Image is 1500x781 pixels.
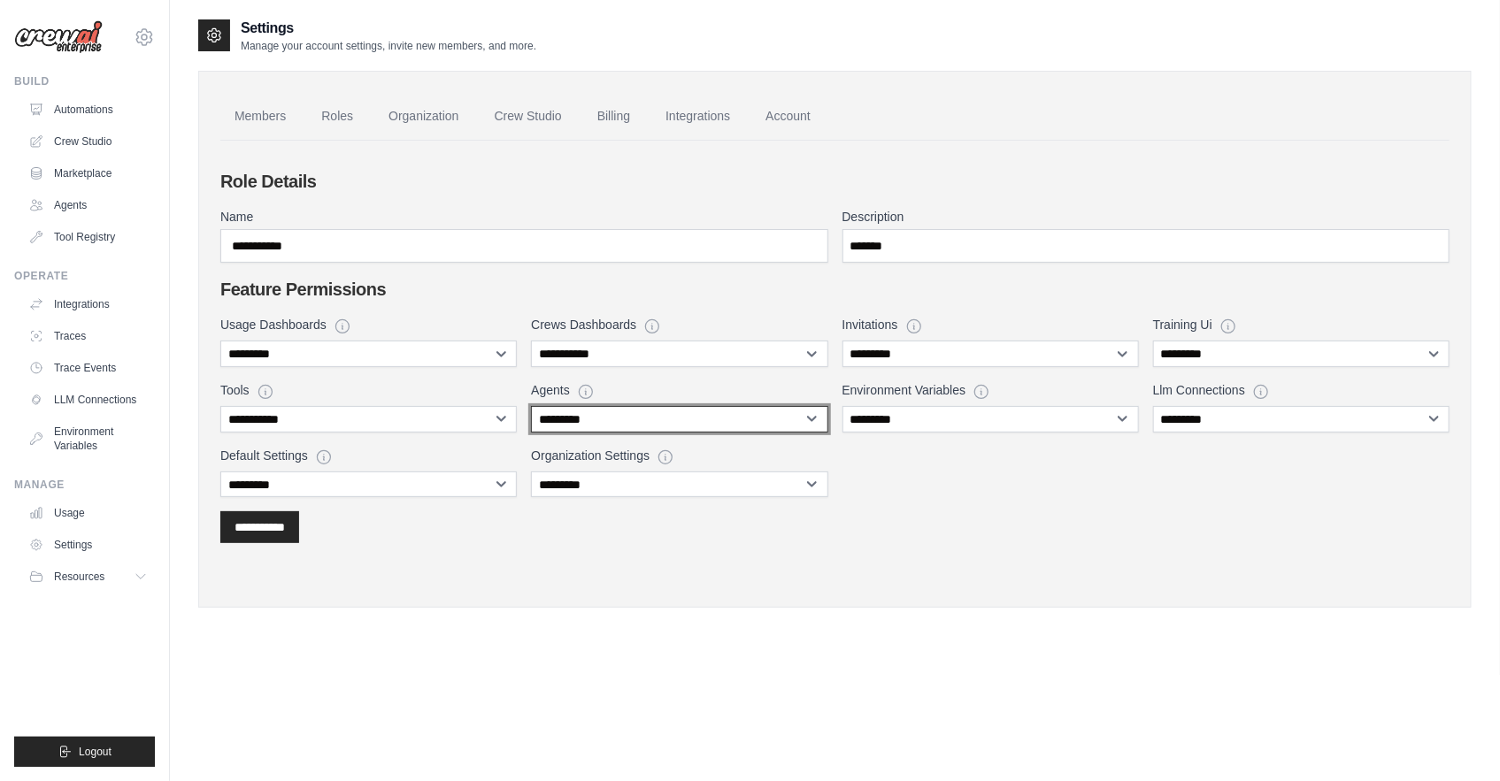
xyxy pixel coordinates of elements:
a: Integrations [651,93,744,141]
a: Tool Registry [21,223,155,251]
label: Llm Connections [1153,381,1245,399]
div: Operate [14,269,155,283]
button: Resources [21,563,155,591]
div: Manage [14,478,155,492]
label: Default Settings [220,447,308,464]
label: Usage Dashboards [220,316,327,333]
label: Invitations [842,316,898,333]
img: Logo [14,20,103,54]
a: Account [751,93,825,141]
label: Name [220,208,828,226]
span: Logout [79,745,112,759]
button: Logout [14,737,155,767]
span: Resources [54,570,104,584]
a: Integrations [21,290,155,318]
a: Agents [21,191,155,219]
a: Crew Studio [481,93,576,141]
h2: Settings [241,18,536,39]
label: Crews Dashboards [531,316,636,333]
a: Usage [21,499,155,527]
label: Training Ui [1153,316,1212,333]
label: Organization Settings [531,447,650,464]
a: Marketplace [21,159,155,188]
label: Environment Variables [842,381,966,399]
label: Description [842,208,1450,226]
a: Crew Studio [21,127,155,156]
a: Members [220,93,300,141]
h2: Role Details [220,169,1450,194]
a: Trace Events [21,354,155,382]
label: Tools [220,381,250,399]
div: Build [14,74,155,88]
h2: Feature Permissions [220,277,1450,302]
a: Settings [21,531,155,559]
a: Organization [374,93,473,141]
a: LLM Connections [21,386,155,414]
a: Roles [307,93,367,141]
label: Agents [531,381,570,399]
a: Traces [21,322,155,350]
a: Environment Variables [21,417,155,460]
p: Manage your account settings, invite new members, and more. [241,39,536,53]
a: Automations [21,96,155,124]
a: Billing [583,93,644,141]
